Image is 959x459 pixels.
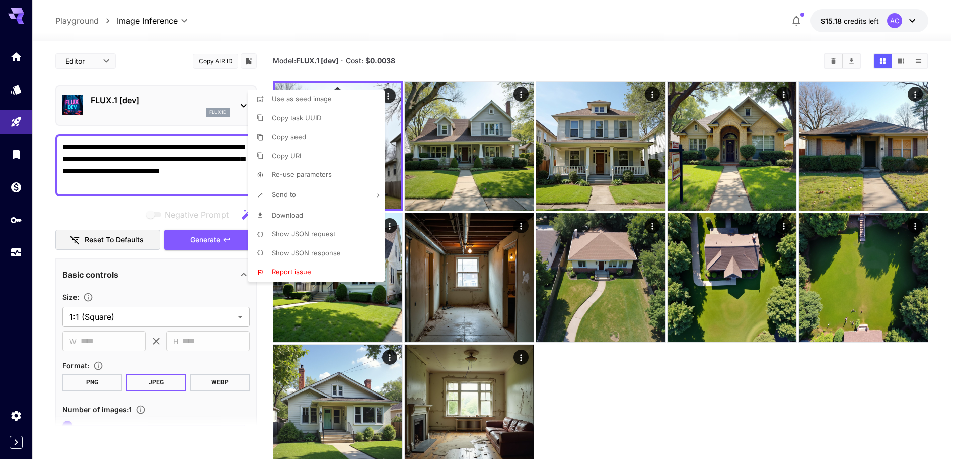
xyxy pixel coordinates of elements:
[272,211,303,219] span: Download
[272,152,303,160] span: Copy URL
[272,268,311,276] span: Report issue
[272,170,332,178] span: Re-use parameters
[272,133,306,141] span: Copy seed
[272,249,341,257] span: Show JSON response
[272,230,335,238] span: Show JSON request
[272,114,321,122] span: Copy task UUID
[272,95,332,103] span: Use as seed image
[272,190,296,199] span: Send to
